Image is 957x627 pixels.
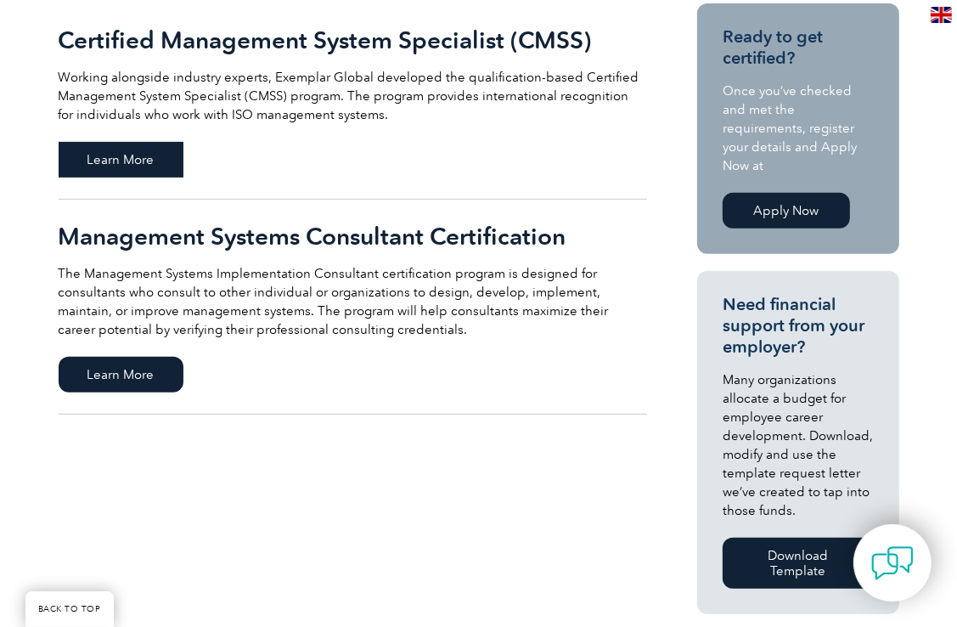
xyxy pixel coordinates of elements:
[59,264,647,339] p: The Management Systems Implementation Consultant certification program is designed for consultant...
[59,142,183,178] span: Learn More
[723,370,874,520] p: Many organizations allocate a budget for employee career development. Download, modify and use th...
[59,223,647,250] h2: Management Systems Consultant Certification
[59,357,183,393] span: Learn More
[723,26,874,69] h3: Ready to get certified?
[723,294,874,358] h3: Need financial support from your employer?
[871,542,914,585] img: contact-chat.png
[931,7,952,23] img: en
[59,68,647,124] p: Working alongside industry experts, Exemplar Global developed the qualification-based Certified M...
[59,26,647,54] h2: Certified Management System Specialist (CMSS)
[25,591,114,627] a: BACK TO TOP
[59,3,647,200] a: Certified Management System Specialist (CMSS) Working alongside industry experts, Exemplar Global...
[723,538,874,589] a: Download Template
[723,82,874,175] p: Once you’ve checked and met the requirements, register your details and Apply Now at
[723,193,850,229] a: Apply Now
[59,200,647,415] a: Management Systems Consultant Certification The Management Systems Implementation Consultant cert...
